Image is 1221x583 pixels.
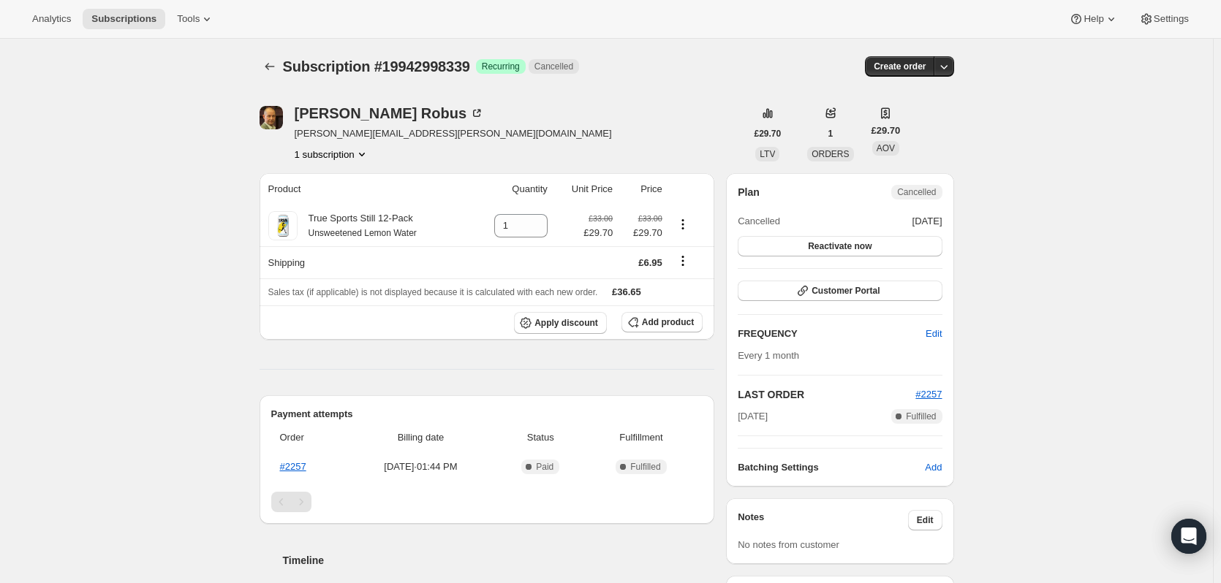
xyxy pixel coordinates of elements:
button: #2257 [915,387,942,402]
button: £29.70 [746,123,790,144]
button: Analytics [23,9,80,29]
span: Edit [917,514,934,526]
span: Help [1084,13,1103,25]
button: Edit [908,510,942,530]
span: Fulfillment [589,430,694,445]
span: £29.70 [872,123,901,138]
span: Edit [926,327,942,341]
button: Help [1060,9,1127,29]
span: £29.70 [621,226,662,240]
span: Reactivate now [808,240,872,252]
small: £33.00 [589,214,613,223]
span: Tools [177,13,200,25]
h2: FREQUENCY [738,327,926,341]
small: £33.00 [638,214,662,223]
span: Fulfilled [630,461,660,473]
th: Price [617,173,667,205]
th: Unit Price [552,173,617,205]
span: Customer Portal [812,285,880,297]
span: Analytics [32,13,71,25]
span: [PERSON_NAME][EMAIL_ADDRESS][PERSON_NAME][DOMAIN_NAME] [295,126,612,141]
span: Cancelled [534,61,573,72]
button: Add [916,456,950,479]
button: Settings [1130,9,1198,29]
span: Paid [536,461,553,473]
div: True Sports Still 12-Pack [298,211,417,240]
span: 1 [828,128,833,140]
img: product img [268,211,298,240]
span: [DATE] [738,409,768,424]
span: Create order [874,61,926,72]
span: Subscription #19942998339 [283,58,470,75]
span: Cancelled [738,214,780,229]
h6: Batching Settings [738,460,925,475]
th: Order [271,422,345,454]
div: [PERSON_NAME] Robus [295,106,485,121]
h2: LAST ORDER [738,387,915,402]
h2: Plan [738,185,760,199]
button: Apply discount [514,312,607,334]
span: £29.70 [583,226,613,240]
th: Quantity [471,173,552,205]
span: Add [925,460,942,475]
span: Add product [642,316,694,328]
button: Product actions [295,147,369,161]
th: Shipping [260,246,471,278]
span: Cancelled [897,186,936,198]
span: Billing date [349,430,493,445]
h3: Notes [738,510,908,530]
span: Subscriptions [91,13,156,25]
button: 1 [820,123,842,144]
span: [DATE] · 01:44 PM [349,460,493,474]
span: Recurring [482,61,520,72]
button: Add product [621,312,703,332]
a: #2257 [915,389,942,400]
span: £6.95 [638,257,662,268]
button: Edit [917,322,950,346]
span: Julian Robus [260,106,283,129]
button: Shipping actions [671,253,695,269]
button: Subscriptions [83,9,165,29]
span: No notes from customer [738,539,839,550]
span: £36.65 [612,286,641,297]
span: Every 1 month [738,350,799,361]
span: Sales tax (if applicable) is not displayed because it is calculated with each new order. [268,287,598,297]
small: Unsweetened Lemon Water [309,228,417,238]
span: ORDERS [812,149,849,159]
span: Fulfilled [906,411,936,422]
span: Settings [1154,13,1189,25]
span: £29.70 [755,128,782,140]
div: Open Intercom Messenger [1171,519,1206,554]
button: Product actions [671,216,695,232]
button: Tools [168,9,223,29]
span: AOV [877,143,895,153]
button: Customer Portal [738,281,942,301]
h2: Payment attempts [271,407,703,422]
h2: Timeline [283,553,715,568]
span: [DATE] [912,214,942,229]
nav: Pagination [271,492,703,512]
a: #2257 [280,461,306,472]
span: LTV [760,149,775,159]
span: Apply discount [534,317,598,329]
button: Subscriptions [260,56,280,77]
th: Product [260,173,471,205]
button: Reactivate now [738,236,942,256]
span: Status [502,430,580,445]
button: Create order [865,56,934,77]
